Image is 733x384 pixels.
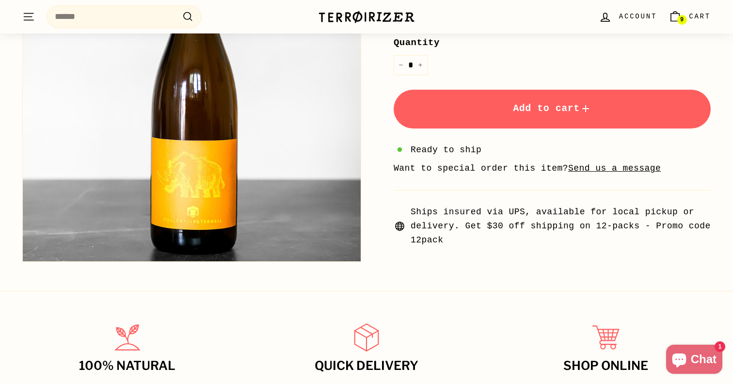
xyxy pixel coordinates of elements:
[413,55,428,75] button: Increase item quantity by one
[568,163,661,173] a: Send us a message
[394,90,711,128] button: Add to cart
[497,359,715,373] h3: Shop Online
[394,55,408,75] button: Reduce item quantity by one
[18,359,236,373] h3: 100% Natural
[663,345,725,376] inbox-online-store-chat: Shopify online store chat
[663,2,717,31] a: Cart
[411,205,711,247] span: Ships insured via UPS, available for local pickup or delivery. Get $30 off shipping on 12-packs -...
[411,143,481,157] span: Ready to ship
[394,35,711,50] label: Quantity
[257,359,475,373] h3: Quick delivery
[394,55,428,75] input: quantity
[394,161,711,176] li: Want to special order this item?
[593,2,663,31] a: Account
[689,11,711,22] span: Cart
[513,103,591,114] span: Add to cart
[680,16,684,23] span: 9
[619,11,657,22] span: Account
